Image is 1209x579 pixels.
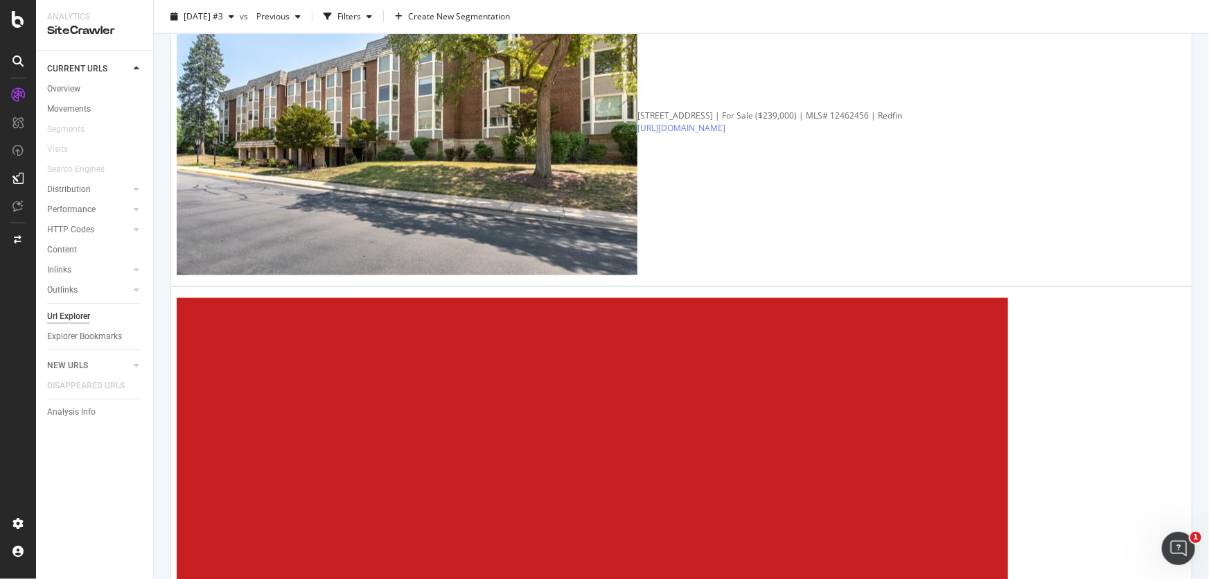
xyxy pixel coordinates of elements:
[389,6,515,28] button: Create New Segmentation
[47,202,96,217] div: Performance
[47,142,68,157] div: Visits
[47,329,143,344] a: Explorer Bookmarks
[47,379,125,393] div: DISAPPEARED URLS
[47,122,85,137] div: Segments
[47,162,118,177] a: Search Engines
[47,309,90,324] div: Url Explorer
[318,6,378,28] button: Filters
[47,62,107,76] div: CURRENT URLS
[47,358,88,373] div: NEW URLS
[47,122,98,137] a: Segments
[47,182,130,197] a: Distribution
[47,283,78,297] div: Outlinks
[240,10,251,22] span: vs
[47,358,130,373] a: NEW URLS
[47,223,94,237] div: HTTP Codes
[47,309,143,324] a: Url Explorer
[47,263,71,277] div: Inlinks
[251,6,306,28] button: Previous
[47,263,130,277] a: Inlinks
[1190,532,1201,543] span: 1
[637,122,725,135] a: [URL][DOMAIN_NAME]
[1162,532,1195,565] iframe: Intercom live chat
[184,10,223,22] span: 2025 Sep. 4th #3
[47,82,80,96] div: Overview
[47,23,142,39] div: SiteCrawler
[47,223,130,237] a: HTTP Codes
[165,6,240,28] button: [DATE] #3
[47,162,105,177] div: Search Engines
[47,102,91,116] div: Movements
[47,283,130,297] a: Outlinks
[47,405,143,420] a: Analysis Info
[47,62,130,76] a: CURRENT URLS
[47,329,122,344] div: Explorer Bookmarks
[47,379,139,393] a: DISAPPEARED URLS
[47,243,77,257] div: Content
[47,102,143,116] a: Movements
[337,10,361,22] div: Filters
[47,182,91,197] div: Distribution
[47,142,82,157] a: Visits
[251,10,290,22] span: Previous
[47,243,143,257] a: Content
[47,11,142,23] div: Analytics
[47,202,130,217] a: Performance
[47,405,96,420] div: Analysis Info
[408,10,510,22] span: Create New Segmentation
[637,110,902,122] div: [STREET_ADDRESS] | For Sale ($239,000) | MLS# 12462456 | Redfin
[47,82,143,96] a: Overview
